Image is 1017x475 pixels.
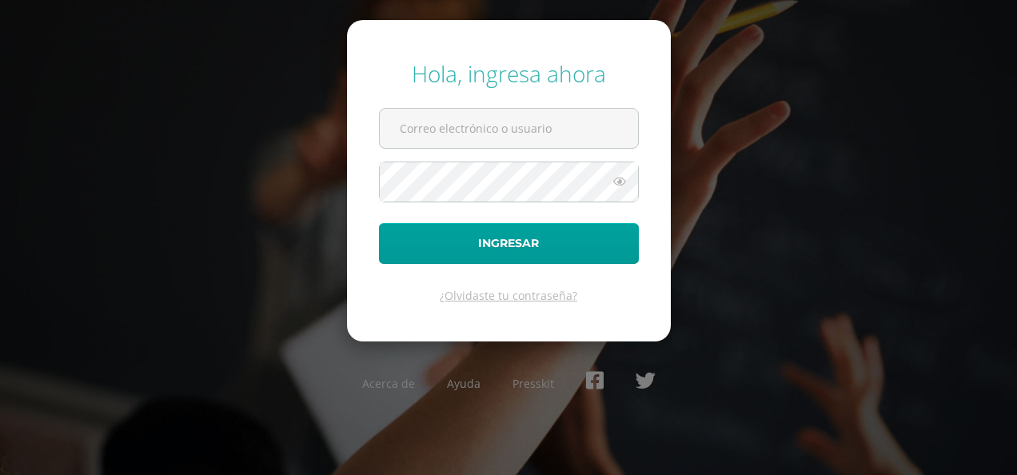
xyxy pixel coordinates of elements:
a: Ayuda [447,376,481,391]
input: Correo electrónico o usuario [380,109,638,148]
a: Presskit [512,376,554,391]
a: ¿Olvidaste tu contraseña? [440,288,577,303]
button: Ingresar [379,223,639,264]
a: Acerca de [362,376,415,391]
div: Hola, ingresa ahora [379,58,639,89]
